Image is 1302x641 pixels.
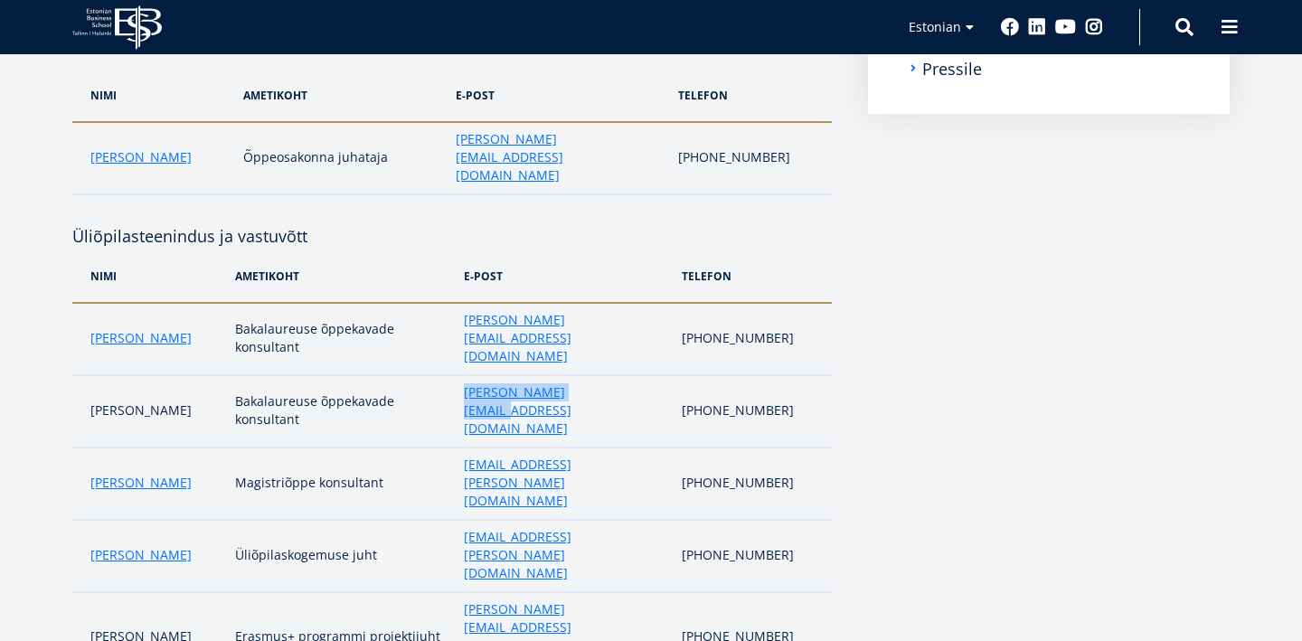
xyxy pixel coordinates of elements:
[669,69,832,122] th: telefon
[72,375,226,448] td: [PERSON_NAME]
[226,303,455,375] td: Bakalaureuse õppekavade konsultant
[72,250,226,303] th: nimi
[447,69,669,122] th: e-post
[226,250,455,303] th: ametikoht
[682,546,814,564] p: [PHONE_NUMBER]
[464,311,663,365] a: [PERSON_NAME][EMAIL_ADDRESS][DOMAIN_NAME]
[456,130,660,184] a: [PERSON_NAME][EMAIL_ADDRESS][DOMAIN_NAME]
[90,546,192,564] a: [PERSON_NAME]
[226,448,455,520] td: Magistriõppe konsultant
[673,375,832,448] td: [PHONE_NUMBER]
[464,528,663,582] a: [EMAIL_ADDRESS][PERSON_NAME][DOMAIN_NAME]
[1055,18,1076,36] a: Youtube
[455,250,672,303] th: e-post
[673,250,832,303] th: telefon
[1028,18,1046,36] a: Linkedin
[226,520,455,592] td: Üliõpilaskogemuse juht
[226,375,455,448] td: Bakalaureuse õppekavade konsultant
[72,69,234,122] th: nimi
[1085,18,1103,36] a: Instagram
[90,148,192,166] a: [PERSON_NAME]
[922,60,982,78] a: Pressile
[673,303,832,375] td: [PHONE_NUMBER]
[90,329,192,347] a: [PERSON_NAME]
[464,456,663,510] a: [EMAIL_ADDRESS][PERSON_NAME][DOMAIN_NAME]
[673,448,832,520] td: [PHONE_NUMBER]
[72,195,832,250] h4: Üliõpilasteenindus ja vastuvõtt
[90,474,192,492] a: [PERSON_NAME]
[464,383,663,438] a: [PERSON_NAME][EMAIL_ADDRESS][DOMAIN_NAME]
[1001,18,1019,36] a: Facebook
[234,69,447,122] th: ametikoht
[669,122,832,194] td: [PHONE_NUMBER]
[234,122,447,194] td: Õppeosakonna juhataja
